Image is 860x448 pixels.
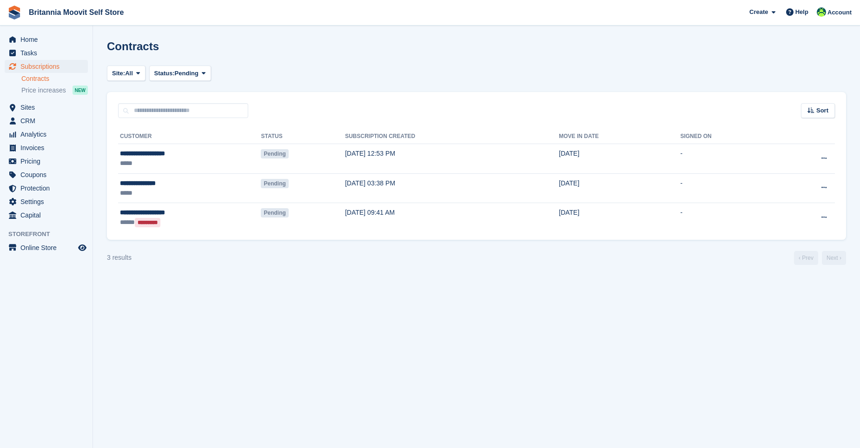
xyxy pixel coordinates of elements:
[5,182,88,195] a: menu
[20,46,76,59] span: Tasks
[20,209,76,222] span: Capital
[559,173,680,203] td: [DATE]
[5,33,88,46] a: menu
[20,195,76,208] span: Settings
[261,129,345,144] th: Status
[795,7,808,17] span: Help
[5,241,88,254] a: menu
[792,251,848,265] nav: Page
[20,128,76,141] span: Analytics
[175,69,198,78] span: Pending
[20,60,76,73] span: Subscriptions
[261,179,288,188] span: Pending
[5,101,88,114] a: menu
[5,60,88,73] a: menu
[149,66,211,81] button: Status: Pending
[73,86,88,95] div: NEW
[107,253,132,263] div: 3 results
[21,86,66,95] span: Price increases
[25,5,127,20] a: Britannia Moovit Self Store
[5,195,88,208] a: menu
[5,114,88,127] a: menu
[749,7,768,17] span: Create
[8,230,93,239] span: Storefront
[5,168,88,181] a: menu
[794,251,818,265] a: Previous
[345,173,559,203] td: [DATE] 03:38 PM
[345,203,559,232] td: [DATE] 09:41 AM
[20,168,76,181] span: Coupons
[559,129,680,144] th: Move in date
[154,69,175,78] span: Status:
[261,208,288,217] span: Pending
[827,8,852,17] span: Account
[5,46,88,59] a: menu
[20,33,76,46] span: Home
[118,129,261,144] th: Customer
[680,129,775,144] th: Signed on
[817,7,826,17] img: Tom Wicks
[20,141,76,154] span: Invoices
[20,182,76,195] span: Protection
[107,40,159,53] h1: Contracts
[559,144,680,174] td: [DATE]
[77,242,88,253] a: Preview store
[345,129,559,144] th: Subscription created
[21,85,88,95] a: Price increases NEW
[112,69,125,78] span: Site:
[20,241,76,254] span: Online Store
[20,155,76,168] span: Pricing
[822,251,846,265] a: Next
[20,101,76,114] span: Sites
[345,144,559,174] td: [DATE] 12:53 PM
[680,144,775,174] td: -
[5,141,88,154] a: menu
[20,114,76,127] span: CRM
[21,74,88,83] a: Contracts
[7,6,21,20] img: stora-icon-8386f47178a22dfd0bd8f6a31ec36ba5ce8667c1dd55bd0f319d3a0aa187defe.svg
[680,173,775,203] td: -
[680,203,775,232] td: -
[5,128,88,141] a: menu
[107,66,146,81] button: Site: All
[125,69,133,78] span: All
[816,106,828,115] span: Sort
[5,155,88,168] a: menu
[559,203,680,232] td: [DATE]
[261,149,288,158] span: Pending
[5,209,88,222] a: menu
